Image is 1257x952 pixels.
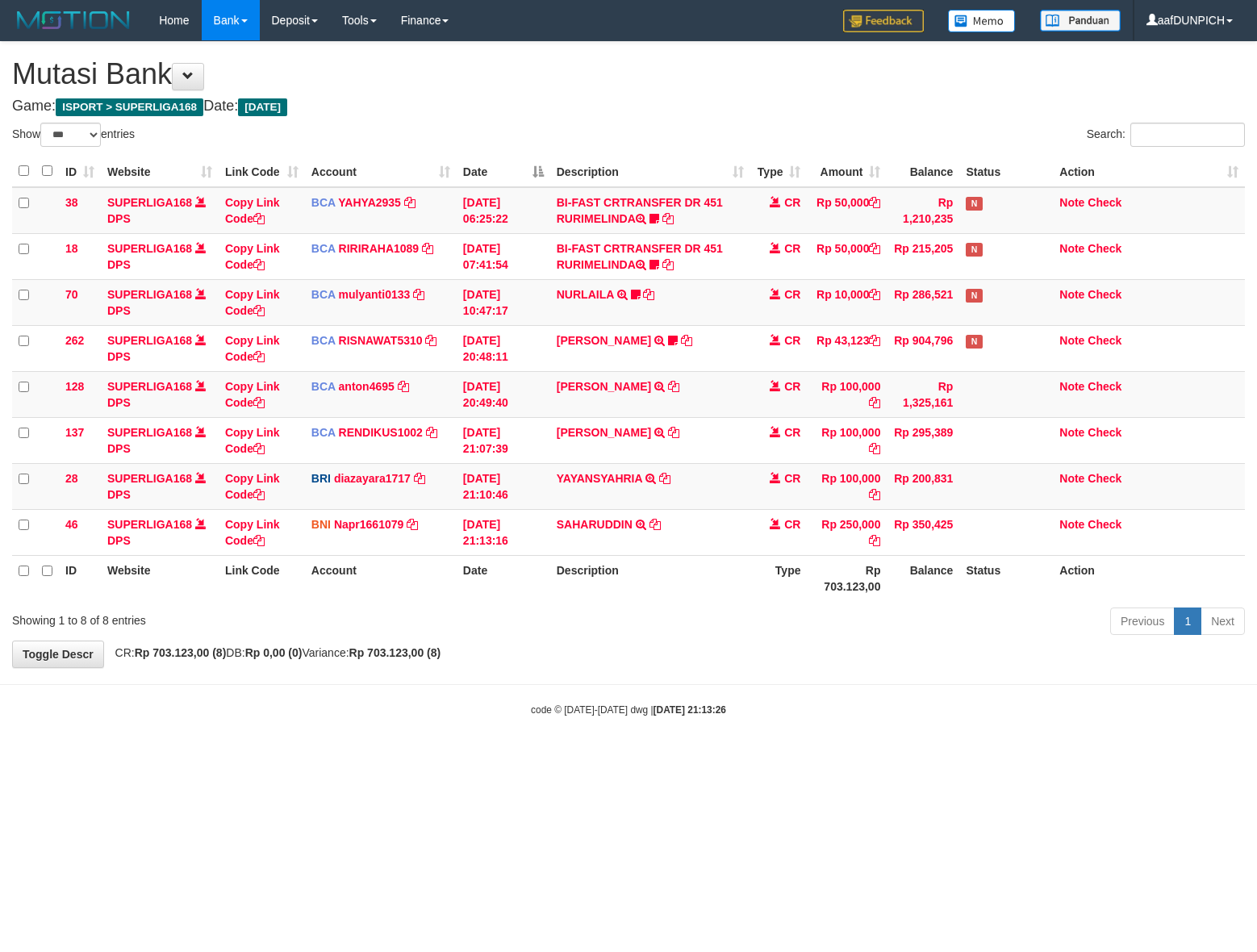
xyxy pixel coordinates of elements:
a: Copy Rp 50,000 to clipboard [869,242,880,255]
span: CR [784,196,800,209]
small: code © [DATE]-[DATE] dwg | [531,704,726,716]
th: Rp 703.123,00 [807,555,887,601]
a: mulyanti0133 [339,288,411,301]
a: Napr1661079 [334,518,403,531]
a: Next [1201,608,1245,635]
td: Rp 100,000 [807,371,887,417]
span: CR [784,472,800,485]
a: Previous [1110,608,1175,635]
a: Copy ARDHI SOFIAN to clipboard [668,380,679,393]
td: BI-FAST CRTRANSFER DR 451 RURIMELINDA [550,187,751,234]
a: Copy YAHYA2935 to clipboard [404,196,416,209]
td: DPS [101,279,219,325]
th: Description: activate to sort column ascending [550,156,751,187]
a: Note [1059,334,1084,347]
img: MOTION_logo.png [12,8,135,32]
a: Toggle Descr [12,641,104,668]
th: Date [457,555,550,601]
span: 262 [65,334,84,347]
span: BCA [311,426,336,439]
a: Copy diazayara1717 to clipboard [414,472,425,485]
a: Check [1088,472,1121,485]
a: Copy SAHARUDDIN to clipboard [649,518,661,531]
a: SUPERLIGA168 [107,518,192,531]
a: Note [1059,196,1084,209]
th: Action [1053,555,1245,601]
a: Copy NURLAILA to clipboard [643,288,654,301]
th: Website: activate to sort column ascending [101,156,219,187]
th: Status [959,555,1053,601]
a: Check [1088,196,1121,209]
a: Note [1059,518,1084,531]
a: Copy Rp 100,000 to clipboard [869,396,880,409]
span: 137 [65,426,84,439]
a: Check [1088,242,1121,255]
a: Copy BI-FAST CRTRANSFER DR 451 RURIMELINDA to clipboard [662,212,674,225]
a: Check [1088,288,1121,301]
a: Check [1088,426,1121,439]
td: Rp 50,000 [807,187,887,234]
a: Copy Rp 100,000 to clipboard [869,442,880,455]
th: Type: activate to sort column ascending [750,156,807,187]
td: DPS [101,463,219,509]
td: Rp 100,000 [807,463,887,509]
a: Note [1059,472,1084,485]
th: Type [750,555,807,601]
span: CR: DB: Variance: [107,646,441,659]
a: diazayara1717 [334,472,411,485]
th: Account: activate to sort column ascending [305,156,457,187]
td: Rp 1,325,161 [887,371,959,417]
td: [DATE] 06:25:22 [457,187,550,234]
a: 1 [1174,608,1201,635]
a: [PERSON_NAME] [557,334,651,347]
a: RENDIKUS1002 [339,426,423,439]
a: Check [1088,518,1121,531]
span: Has Note [966,197,982,211]
td: Rp 10,000 [807,279,887,325]
th: Link Code [219,555,305,601]
td: Rp 286,521 [887,279,959,325]
td: [DATE] 21:13:16 [457,509,550,555]
th: Status [959,156,1053,187]
strong: Rp 703.123,00 (8) [349,646,441,659]
a: Copy Link Code [225,518,280,547]
a: Copy Rp 100,000 to clipboard [869,488,880,501]
td: [DATE] 20:48:11 [457,325,550,371]
th: ID [59,555,101,601]
td: Rp 50,000 [807,233,887,279]
a: SUPERLIGA168 [107,380,192,393]
th: Description [550,555,751,601]
span: CR [784,426,800,439]
strong: Rp 0,00 (0) [245,646,303,659]
a: [PERSON_NAME] [557,380,651,393]
a: Copy Rp 10,000 to clipboard [869,288,880,301]
span: BCA [311,334,336,347]
a: Check [1088,380,1121,393]
span: 46 [65,518,78,531]
select: Showentries [40,123,101,147]
input: Search: [1130,123,1245,147]
a: YAHYA2935 [338,196,401,209]
span: ISPORT > SUPERLIGA168 [56,98,203,116]
strong: [DATE] 21:13:26 [654,704,726,716]
td: [DATE] 21:07:39 [457,417,550,463]
a: Copy Link Code [225,196,280,225]
a: SUPERLIGA168 [107,242,192,255]
span: 28 [65,472,78,485]
label: Show entries [12,123,135,147]
span: BCA [311,380,336,393]
a: Copy RISNAWAT5310 to clipboard [425,334,436,347]
td: Rp 1,210,235 [887,187,959,234]
th: Link Code: activate to sort column ascending [219,156,305,187]
a: Note [1059,426,1084,439]
strong: Rp 703.123,00 (8) [135,646,227,659]
a: Copy RIRIRAHA1089 to clipboard [422,242,433,255]
a: Copy YAYANSYAHRIA to clipboard [659,472,670,485]
td: Rp 904,796 [887,325,959,371]
td: BI-FAST CRTRANSFER DR 451 RURIMELINDA [550,233,751,279]
a: Copy BI-FAST CRTRANSFER DR 451 RURIMELINDA to clipboard [662,258,674,271]
td: [DATE] 21:10:46 [457,463,550,509]
a: Copy YOSI EFENDI to clipboard [681,334,692,347]
a: Copy Link Code [225,472,280,501]
span: 128 [65,380,84,393]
